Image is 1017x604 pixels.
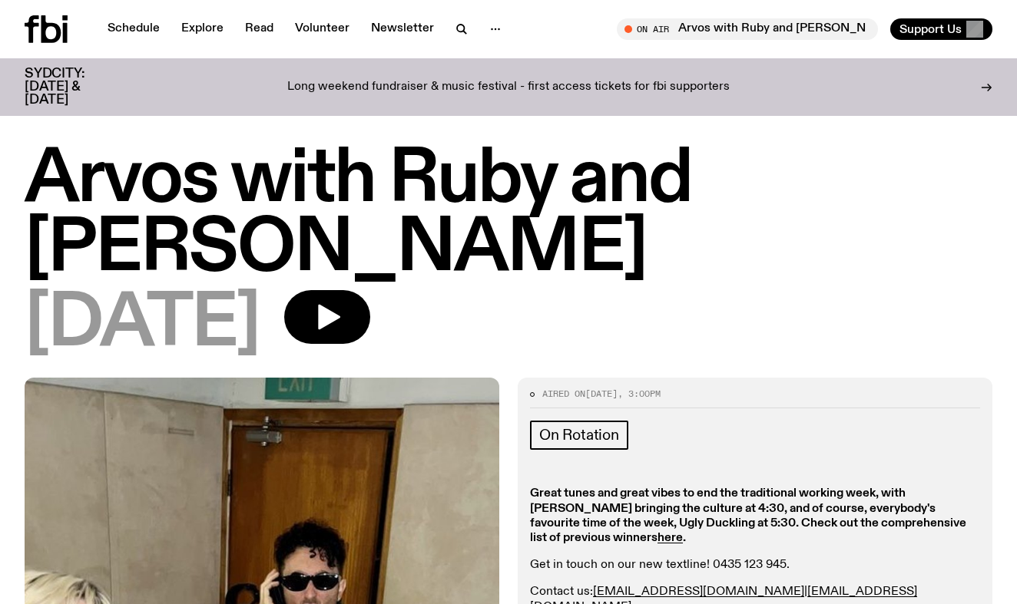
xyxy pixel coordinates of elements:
[890,18,992,40] button: Support Us
[98,18,169,40] a: Schedule
[530,558,980,573] p: Get in touch on our new textline! 0435 123 945.
[617,18,878,40] button: On AirArvos with Ruby and [PERSON_NAME]
[658,532,683,544] a: here
[530,487,966,544] strong: Great tunes and great vibes to end the traditional working week, with [PERSON_NAME] bringing the ...
[286,18,359,40] a: Volunteer
[683,532,686,544] strong: .
[542,388,585,400] span: Aired on
[593,586,804,598] a: [EMAIL_ADDRESS][DOMAIN_NAME]
[530,421,628,450] a: On Rotation
[25,146,992,284] h1: Arvos with Ruby and [PERSON_NAME]
[585,388,618,400] span: [DATE]
[25,290,260,359] span: [DATE]
[362,18,443,40] a: Newsletter
[618,388,661,400] span: , 3:00pm
[25,68,123,107] h3: SYDCITY: [DATE] & [DATE]
[236,18,283,40] a: Read
[172,18,233,40] a: Explore
[899,22,962,36] span: Support Us
[287,81,730,94] p: Long weekend fundraiser & music festival - first access tickets for fbi supporters
[539,427,619,444] span: On Rotation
